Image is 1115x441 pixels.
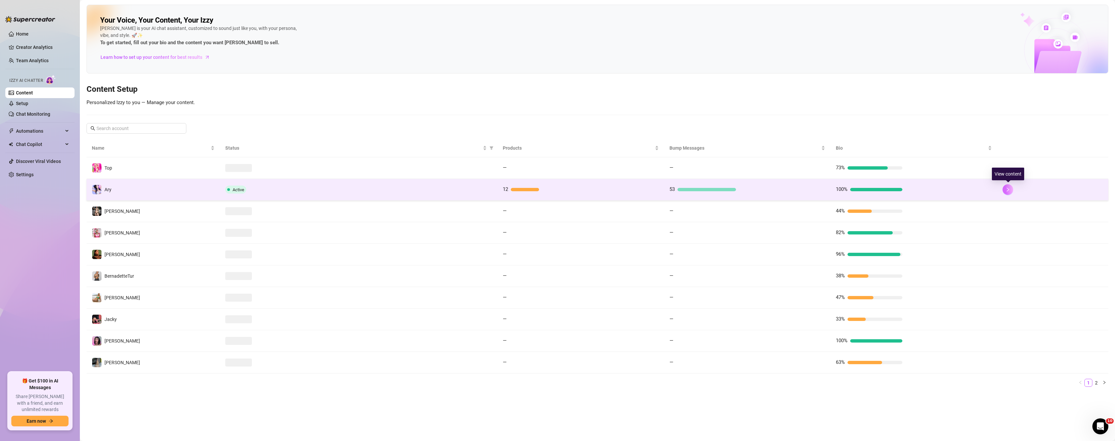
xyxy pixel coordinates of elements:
a: Settings [16,172,34,177]
img: Emili [92,228,101,237]
span: [PERSON_NAME] [104,230,140,235]
span: — [503,165,507,171]
button: right [1003,184,1013,195]
img: Valeria [92,336,101,346]
strong: To get started, fill out your bio and the content you want [PERSON_NAME] to sell. [100,40,279,46]
img: BernadetteTur [92,271,101,281]
span: — [669,229,673,235]
span: Izzy AI Chatter [9,77,43,84]
button: Earn nowarrow-right [11,416,69,426]
span: — [669,273,673,279]
span: BernadetteTur [104,273,134,279]
h3: Content Setup [87,84,1108,95]
span: — [669,165,673,171]
div: View content [992,168,1024,180]
img: ai-chatter-content-library-cLFOSyPT.png [1005,5,1108,73]
span: 100% [836,338,847,344]
span: filter [488,143,495,153]
img: Daniela [92,293,101,302]
span: thunderbolt [9,128,14,134]
span: left [1078,380,1082,384]
input: Search account [96,125,177,132]
span: — [669,208,673,214]
span: 96% [836,251,845,257]
img: Chat Copilot [9,142,13,147]
span: 63% [836,359,845,365]
span: — [503,208,507,214]
img: Brenda [92,358,101,367]
span: Bio [836,144,987,152]
span: 🎁 Get $100 in AI Messages [11,378,69,391]
img: Celia [92,250,101,259]
span: — [503,338,507,344]
span: 47% [836,294,845,300]
span: Chat Copilot [16,139,63,150]
span: — [503,316,507,322]
a: Creator Analytics [16,42,69,53]
span: Personalized Izzy to you — Manage your content. [87,99,195,105]
a: 1 [1085,379,1092,386]
th: Bio [831,139,997,157]
img: Ary [92,185,101,194]
a: Discover Viral Videos [16,159,61,164]
span: [PERSON_NAME] [104,209,140,214]
span: 100% [836,186,847,192]
img: logo-BBDzfeDw.svg [5,16,55,23]
span: 53 [669,186,675,192]
li: Previous Page [1076,379,1084,387]
img: Jacky [92,315,101,324]
button: left [1076,379,1084,387]
span: Automations [16,126,63,136]
span: — [503,359,507,365]
img: AI Chatter [46,75,56,84]
th: Status [220,139,498,157]
a: Chat Monitoring [16,111,50,117]
a: 2 [1093,379,1100,386]
span: Ary [104,187,111,192]
span: 73% [836,165,845,171]
div: [PERSON_NAME] is your AI chat assistant, customized to sound just like you, with your persona, vi... [100,25,300,47]
button: right [1100,379,1108,387]
span: [PERSON_NAME] [104,338,140,344]
span: 10 [1106,418,1114,424]
span: — [503,229,507,235]
span: Jacky [104,317,117,322]
span: Top [104,165,112,171]
span: right [1102,380,1106,384]
span: 38% [836,273,845,279]
span: — [669,251,673,257]
span: — [669,359,673,365]
a: Content [16,90,33,95]
span: [PERSON_NAME] [104,360,140,365]
span: search [91,126,95,131]
span: — [503,294,507,300]
li: 1 [1084,379,1092,387]
th: Name [87,139,220,157]
span: Share [PERSON_NAME] with a friend, and earn unlimited rewards [11,393,69,413]
span: 82% [836,229,845,235]
li: 2 [1092,379,1100,387]
span: arrow-right [204,54,211,61]
span: Earn now [27,418,46,424]
span: — [669,294,673,300]
span: filter [489,146,493,150]
img: Bonnie [92,207,101,216]
span: 44% [836,208,845,214]
a: Home [16,31,29,37]
span: 33% [836,316,845,322]
span: Products [503,144,653,152]
th: Products [497,139,664,157]
span: Name [92,144,209,152]
span: Bump Messages [669,144,820,152]
a: Learn how to set up your content for best results [100,52,215,63]
span: [PERSON_NAME] [104,295,140,300]
a: Setup [16,101,28,106]
a: Team Analytics [16,58,49,63]
li: Next Page [1100,379,1108,387]
span: — [503,273,507,279]
span: — [503,251,507,257]
span: [PERSON_NAME] [104,252,140,257]
span: Status [225,144,482,152]
span: Learn how to set up your content for best results [100,54,202,61]
h2: Your Voice, Your Content, Your Izzy [100,16,213,25]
